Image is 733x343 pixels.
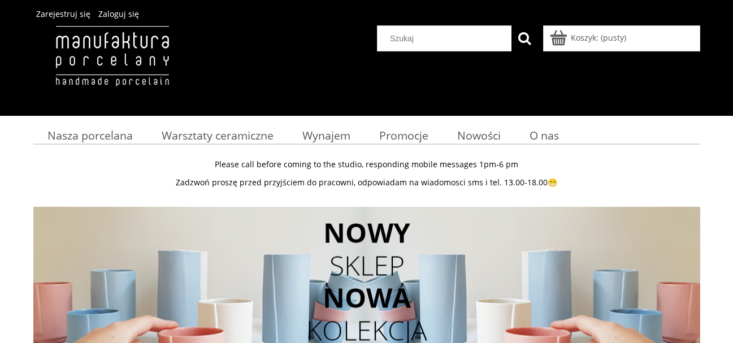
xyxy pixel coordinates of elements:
a: O nas [515,124,573,146]
span: Wynajem [302,128,350,143]
span: O nas [530,128,559,143]
a: Warsztaty ceramiczne [147,124,288,146]
a: Nowości [443,124,515,146]
span: Koszyk: [571,32,598,43]
a: Promocje [365,124,443,146]
a: Nasza porcelana [33,124,148,146]
span: Promocje [379,128,428,143]
span: Warsztaty ceramiczne [162,128,274,143]
b: (pusty) [601,32,626,43]
span: Nowości [457,128,501,143]
input: Szukaj w sklepie [381,26,511,51]
a: Zaloguj się [98,8,139,19]
img: Manufaktura Porcelany [33,25,191,110]
button: Szukaj [511,25,537,51]
a: Zarejestruj się [36,8,90,19]
p: Zadzwoń proszę przed przyjściem do pracowni, odpowiadam na wiadomosci sms i tel. 13.00-18.00😁 [33,177,700,188]
p: Please call before coming to the studio, responding mobile messages 1pm-6 pm [33,159,700,170]
span: Nasza porcelana [47,128,133,143]
a: Wynajem [288,124,365,146]
a: Produkty w koszyku 0. Przejdź do koszyka [552,32,626,43]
